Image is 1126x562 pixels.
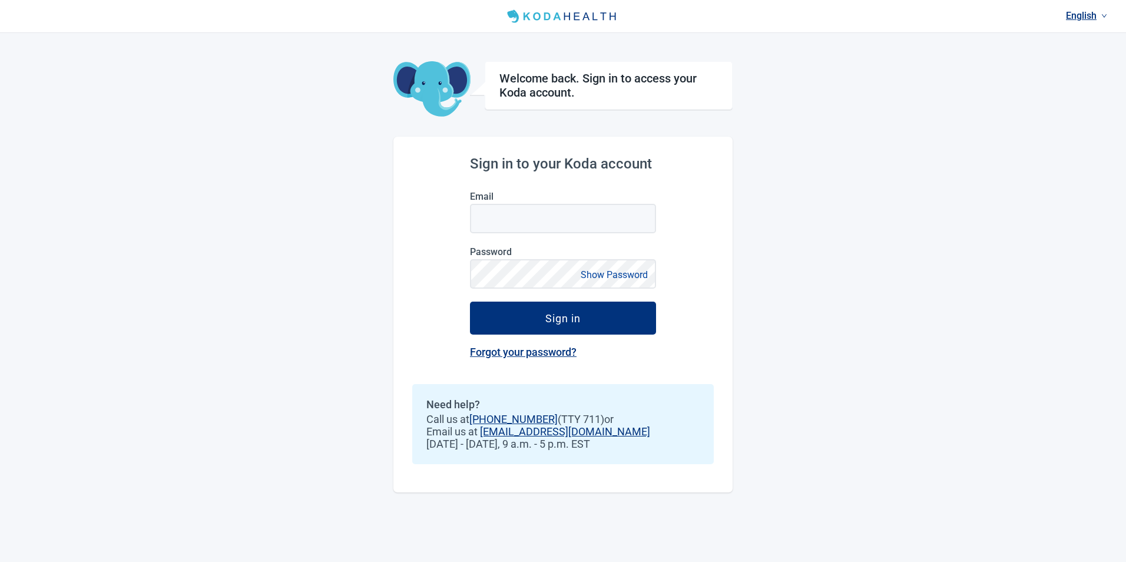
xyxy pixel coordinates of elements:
h2: Sign in to your Koda account [470,156,656,172]
a: [PHONE_NUMBER] [469,413,558,425]
main: Main content [393,33,733,492]
h2: Need help? [426,398,700,411]
img: Koda Elephant [393,61,471,118]
a: Forgot your password? [470,346,577,358]
span: [DATE] - [DATE], 9 a.m. - 5 p.m. EST [426,438,700,450]
span: down [1101,13,1107,19]
button: Show Password [577,267,651,283]
h1: Welcome back. Sign in to access your Koda account. [499,71,718,100]
span: Call us at (TTY 711) or [426,413,700,425]
a: Current language: English [1061,6,1112,25]
label: Email [470,191,656,202]
div: Sign in [545,312,581,324]
img: Koda Health [502,7,624,26]
button: Sign in [470,302,656,335]
span: Email us at [426,425,700,438]
label: Password [470,246,656,257]
a: [EMAIL_ADDRESS][DOMAIN_NAME] [480,425,650,438]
